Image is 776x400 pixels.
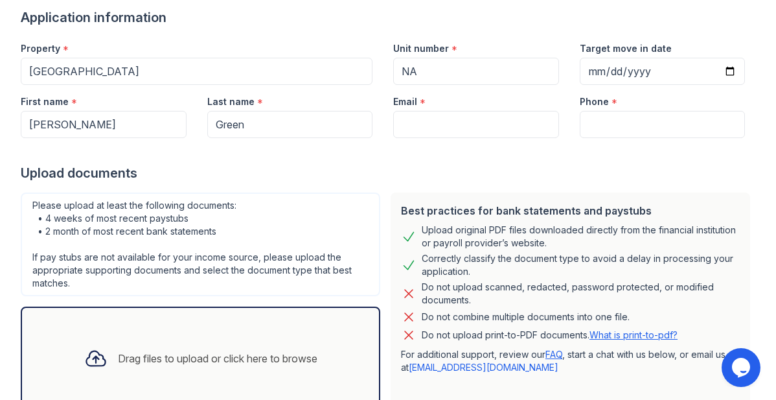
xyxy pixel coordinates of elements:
[422,281,740,307] div: Do not upload scanned, redacted, password protected, or modified documents.
[401,348,740,374] p: For additional support, review our , start a chat with us below, or email us at
[580,95,609,108] label: Phone
[722,348,763,387] iframe: chat widget
[422,224,740,250] div: Upload original PDF files downloaded directly from the financial institution or payroll provider’...
[545,349,562,360] a: FAQ
[21,95,69,108] label: First name
[409,362,558,373] a: [EMAIL_ADDRESS][DOMAIN_NAME]
[422,329,678,342] p: Do not upload print-to-PDF documents.
[21,8,755,27] div: Application information
[401,203,740,218] div: Best practices for bank statements and paystubs
[207,95,255,108] label: Last name
[118,351,317,366] div: Drag files to upload or click here to browse
[393,42,449,55] label: Unit number
[589,329,678,340] a: What is print-to-pdf?
[21,164,755,182] div: Upload documents
[580,42,672,55] label: Target move in date
[422,309,630,325] div: Do not combine multiple documents into one file.
[21,42,60,55] label: Property
[422,252,740,278] div: Correctly classify the document type to avoid a delay in processing your application.
[393,95,417,108] label: Email
[21,193,380,296] div: Please upload at least the following documents: • 4 weeks of most recent paystubs • 2 month of mo...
